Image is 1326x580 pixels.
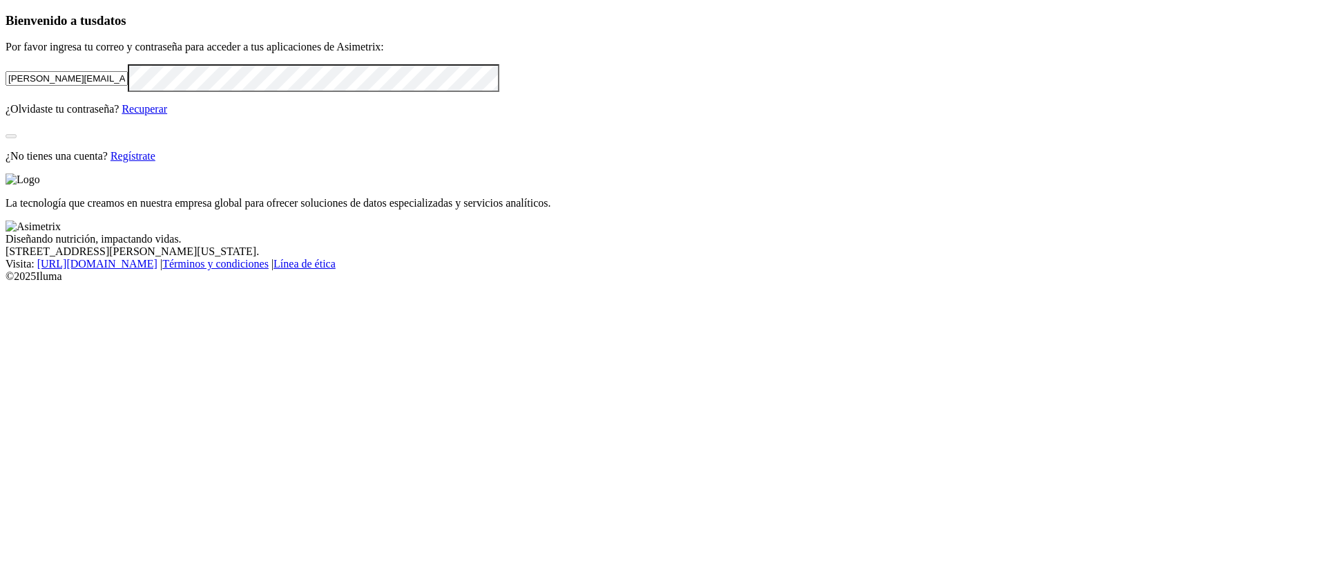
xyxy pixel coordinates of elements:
p: ¿No tienes una cuenta? [6,150,1320,162]
a: Términos y condiciones [162,258,269,270]
img: Asimetrix [6,221,61,233]
div: © 2025 Iluma [6,270,1320,283]
input: Tu correo [6,71,128,86]
div: Diseñando nutrición, impactando vidas. [6,233,1320,245]
p: ¿Olvidaste tu contraseña? [6,103,1320,115]
a: Recuperar [122,103,167,115]
a: Línea de ética [273,258,336,270]
div: [STREET_ADDRESS][PERSON_NAME][US_STATE]. [6,245,1320,258]
img: Logo [6,174,40,186]
span: datos [97,13,126,28]
a: [URL][DOMAIN_NAME] [37,258,157,270]
p: Por favor ingresa tu correo y contraseña para acceder a tus aplicaciones de Asimetrix: [6,41,1320,53]
p: La tecnología que creamos en nuestra empresa global para ofrecer soluciones de datos especializad... [6,197,1320,209]
h3: Bienvenido a tus [6,13,1320,28]
a: Regístrate [110,150,155,162]
div: Visita : | | [6,258,1320,270]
